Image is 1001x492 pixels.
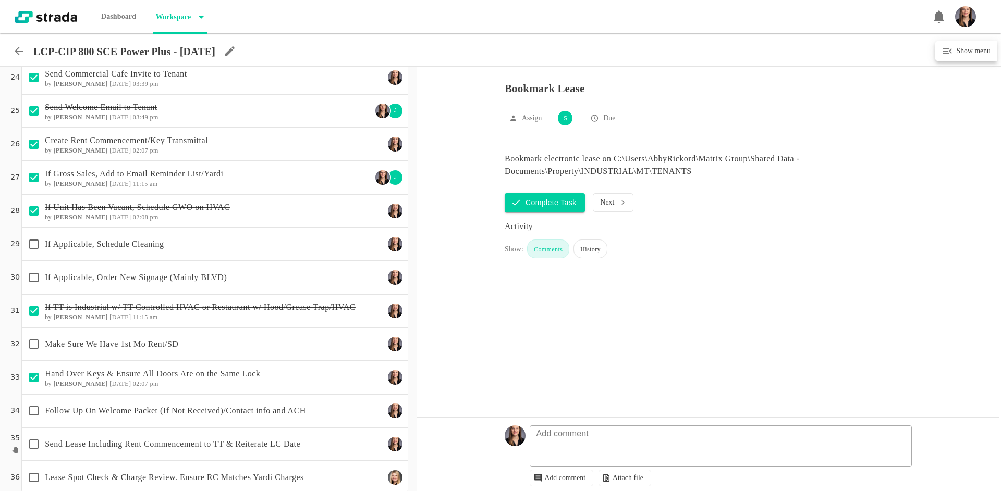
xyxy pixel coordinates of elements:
[10,238,20,250] p: 29
[10,372,20,383] p: 33
[45,238,384,250] p: If Applicable, Schedule Cleaning
[45,147,384,154] h6: by [DATE] 02:07 pm
[603,113,615,123] p: Due
[15,11,77,23] img: strada-logo
[10,433,20,444] p: 35
[45,113,372,121] h6: by [DATE] 03:49 pm
[45,68,384,80] p: Send Commercial Cafe Invite to Tenant
[388,70,402,85] img: Ty Depies
[387,169,404,186] div: J
[45,405,384,417] p: Follow Up On Welcome Packet (If Not Received)/Contact info and ACH
[45,438,384,450] p: Send Lease Including Rent Commencement to TT & Reiterate LC Date
[522,113,542,123] p: Assign
[388,137,402,152] img: Ty Depies
[53,180,108,187] b: [PERSON_NAME]
[45,368,384,380] p: Hand Over Keys & Ensure All Doors Are on the Same Lock
[53,113,108,121] b: [PERSON_NAME]
[388,337,402,351] img: Ty Depies
[10,405,20,417] p: 34
[10,172,20,183] p: 27
[613,474,643,482] p: Attach file
[45,168,372,180] p: If Gross Sales, Add to Email Reminder List/Yardi
[45,101,372,113] p: Send Welcome Email to Tenant
[388,204,402,218] img: Ty Depies
[375,104,390,118] img: Ty Depies
[53,313,108,321] b: [PERSON_NAME]
[531,427,594,440] p: Add comment
[10,138,20,150] p: 26
[53,213,108,221] b: [PERSON_NAME]
[10,305,20,317] p: 31
[505,244,523,258] div: Show:
[388,470,402,485] img: Maggie Keasling
[388,437,402,451] img: Ty Depies
[53,147,108,154] b: [PERSON_NAME]
[505,220,913,233] div: Activity
[45,80,384,87] h6: by [DATE] 03:39 pm
[53,380,108,387] b: [PERSON_NAME]
[505,425,526,446] img: Headshot_Vertical.jpg
[45,134,384,147] p: Create Rent Commencement/Key Transmittal
[98,6,139,27] p: Dashboard
[45,213,384,221] h6: by [DATE] 02:08 pm
[505,74,913,95] p: Bookmark Lease
[10,272,20,283] p: 30
[387,103,404,119] div: J
[45,271,384,284] p: If Applicable, Order New Signage (Mainly BLVD)
[375,170,390,185] img: Ty Depies
[505,154,799,175] span: Bookmark electronic lease on C:\Users\AbbyRickord\Matrix Group\Shared Data - Documents\Property\I...
[33,45,215,58] p: LCP-CIP 800 SCE Power Plus - [DATE]
[10,472,20,483] p: 36
[10,72,20,83] p: 24
[388,304,402,318] img: Ty Depies
[10,338,20,350] p: 32
[388,370,402,385] img: Ty Depies
[388,237,402,251] img: Ty Depies
[45,338,384,350] p: Make Sure We Have 1st Mo Rent/SD
[10,205,20,217] p: 28
[388,270,402,285] img: Ty Depies
[505,193,585,212] button: Complete Task
[53,80,108,87] b: [PERSON_NAME]
[10,105,20,117] p: 25
[45,313,384,321] h6: by [DATE] 11:15 am
[573,239,607,258] div: History
[45,471,384,484] p: Lease Spot Check & Charge Review. Ensure RC Matches Yardi Charges
[527,239,569,258] div: Comments
[153,7,191,28] p: Workspace
[45,201,384,213] p: If Unit Has Been Vacant, Schedule GWO on HVAC
[45,380,384,387] h6: by [DATE] 02:07 pm
[557,110,573,127] div: S
[388,403,402,418] img: Ty Depies
[45,301,384,313] p: If TT is Industrial w/ TT-Controlled HVAC or Restaurant w/ Hood/Grease Trap/HVAC
[954,45,991,57] h6: Show menu
[955,6,976,27] img: Headshot_Vertical.jpg
[601,198,615,207] p: Next
[45,180,372,187] h6: by [DATE] 11:15 am
[545,474,586,482] p: Add comment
